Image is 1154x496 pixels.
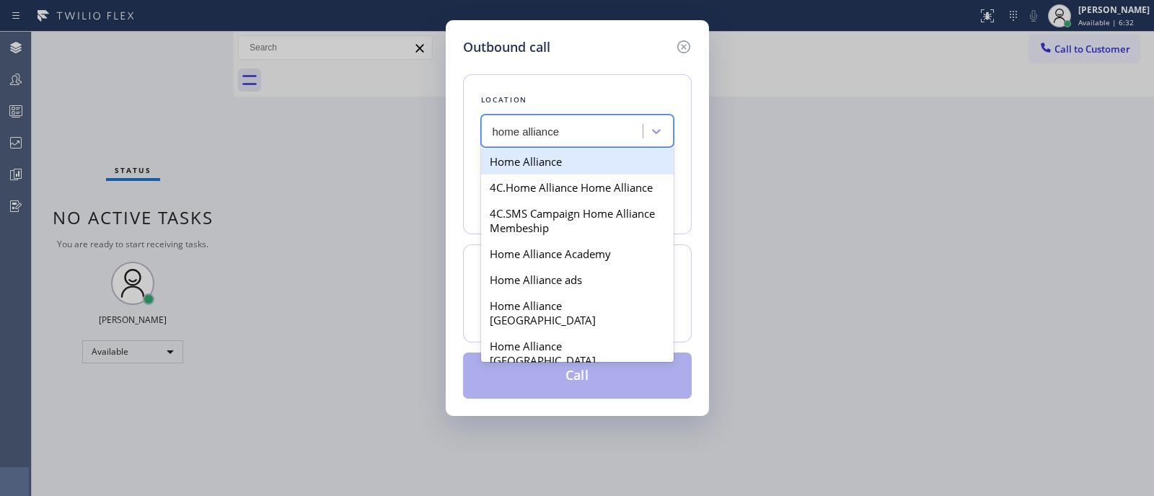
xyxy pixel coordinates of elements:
div: 4C.Home Alliance Home Alliance [481,174,674,200]
div: Location [481,92,674,107]
div: 4C.SMS Campaign Home Alliance Membeship [481,200,674,241]
div: Home Alliance [GEOGRAPHIC_DATA] [481,293,674,333]
div: Home Alliance Academy [481,241,674,267]
div: Home Alliance [481,149,674,174]
div: Home Alliance ads [481,267,674,293]
h5: Outbound call [463,37,550,57]
div: Home Alliance [GEOGRAPHIC_DATA] [481,333,674,373]
button: Call [463,353,692,399]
